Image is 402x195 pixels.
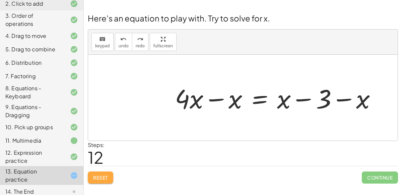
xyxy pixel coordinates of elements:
button: undoundo [115,33,132,51]
i: Task finished and correct. [70,16,78,24]
i: Task started. [70,172,78,180]
i: Task finished and correct. [70,123,78,131]
div: 12. Expression practice [5,149,59,165]
span: undo [119,44,129,48]
i: Task finished and correct. [70,32,78,40]
button: keyboardkeypad [91,33,114,51]
span: fullscreen [153,44,173,48]
i: Task finished. [70,137,78,145]
label: Steps: [88,141,105,148]
i: undo [120,35,127,43]
div: 9. Equations - Dragging [5,103,59,119]
div: 8. Equations - Keyboard [5,84,59,100]
div: 6. Distribution [5,59,59,67]
button: Reset [88,172,113,184]
span: keypad [95,44,110,48]
i: Task finished and correct. [70,153,78,161]
span: redo [136,44,145,48]
i: Task finished and correct. [70,72,78,80]
button: fullscreen [150,33,177,51]
div: 13. Equation practice [5,167,59,184]
div: 4. Drag to move [5,32,59,40]
span: Reset [93,175,108,181]
div: 10. Pick up groups [5,123,59,131]
i: Task finished and correct. [70,59,78,67]
i: keyboard [99,35,106,43]
span: Here's an equation to play with. Try to solve for x. [88,13,270,23]
button: redoredo [132,33,148,51]
i: redo [137,35,143,43]
div: 11. Multimedia [5,137,59,145]
i: Task finished and correct. [70,45,78,53]
span: 12 [88,147,104,167]
div: 7. Factoring [5,72,59,80]
div: 5. Drag to combine [5,45,59,53]
i: Task finished and correct. [70,88,78,96]
div: 3. Order of operations [5,12,59,28]
i: Task finished and correct. [70,107,78,115]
